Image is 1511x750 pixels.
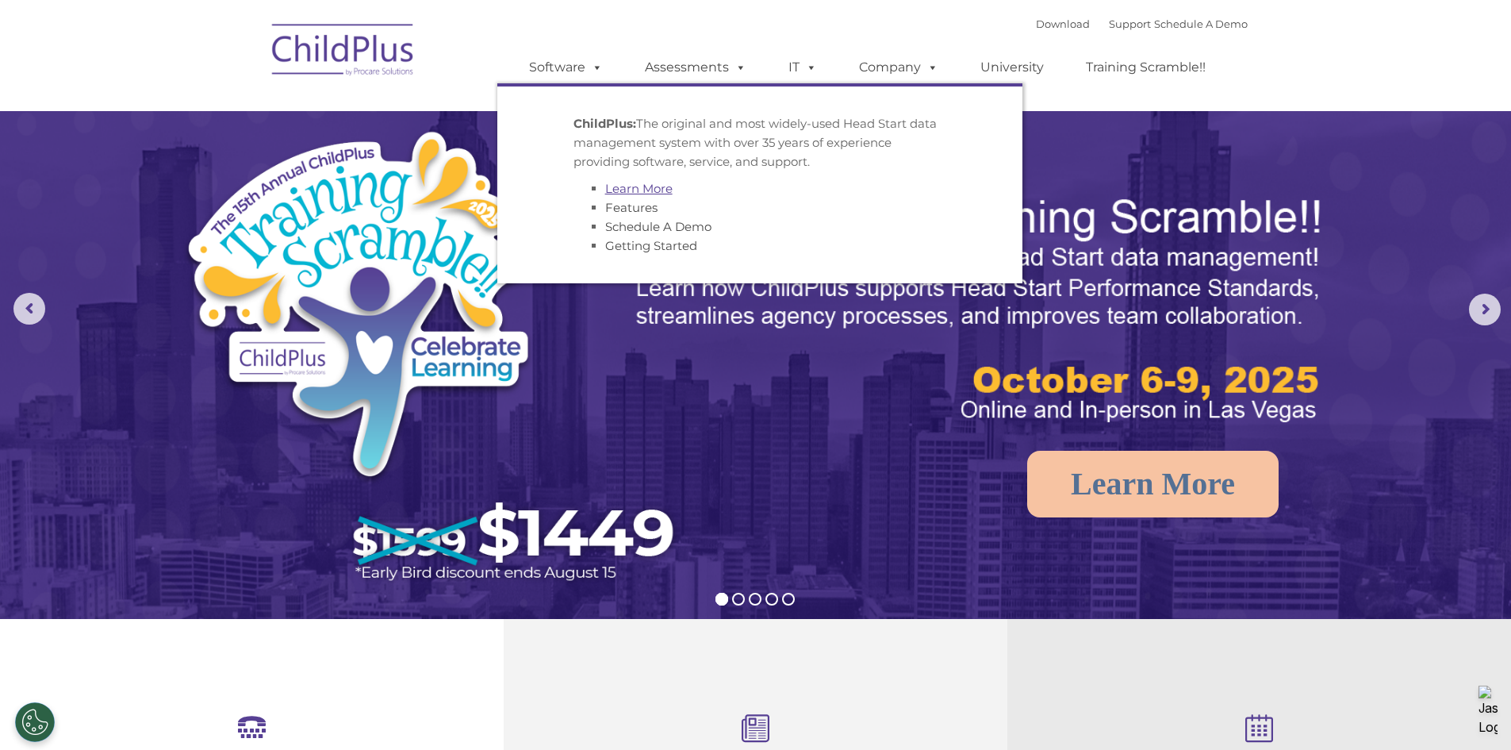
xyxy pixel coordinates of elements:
span: Phone number [221,170,288,182]
a: Support [1109,17,1151,30]
a: Software [513,52,619,83]
img: ChildPlus by Procare Solutions [264,13,423,92]
a: Learn More [1027,451,1279,517]
font: | [1036,17,1248,30]
p: The original and most widely-used Head Start data management system with over 35 years of experie... [573,114,946,171]
a: Company [843,52,954,83]
a: IT [773,52,833,83]
strong: ChildPlus: [573,116,636,131]
a: Assessments [629,52,762,83]
a: Getting Started [605,238,697,253]
a: Schedule A Demo [1154,17,1248,30]
a: Features [605,200,658,215]
a: Training Scramble!! [1070,52,1221,83]
a: Learn More [605,181,673,196]
span: Last name [221,105,269,117]
a: Download [1036,17,1090,30]
a: Schedule A Demo [605,219,711,234]
a: University [965,52,1060,83]
button: Cookies Settings [15,702,55,742]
